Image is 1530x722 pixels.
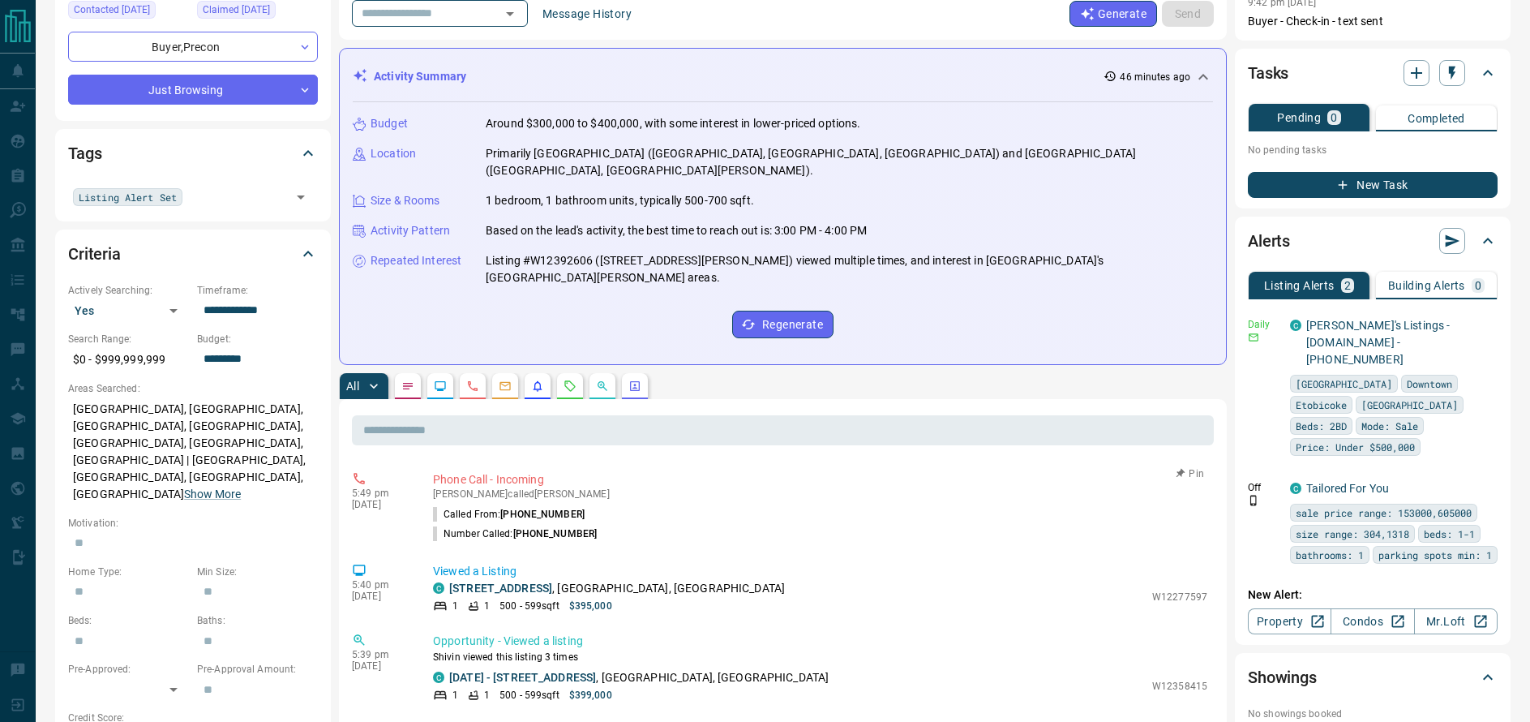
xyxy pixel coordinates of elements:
p: 1 [452,688,458,703]
p: [DATE] [352,660,409,672]
svg: Agent Actions [628,380,641,393]
p: New Alert: [1248,587,1498,604]
div: condos.ca [433,582,444,594]
p: Actively Searching: [68,283,189,298]
p: $395,000 [569,599,612,613]
span: beds: 1-1 [1424,526,1475,542]
span: Listing Alert Set [79,189,177,205]
p: Home Type: [68,565,189,579]
p: Daily [1248,317,1280,332]
p: Budget [371,115,408,132]
p: Listing #W12392606 ([STREET_ADDRESS][PERSON_NAME]) viewed multiple times, and interest in [GEOGRA... [486,252,1213,286]
span: parking spots min: 1 [1378,547,1492,563]
p: Viewed a Listing [433,563,1207,580]
p: W12358415 [1152,679,1207,694]
span: Beds: 2BD [1296,418,1347,434]
h2: Alerts [1248,228,1290,254]
p: 1 [484,688,490,703]
p: All [346,380,359,392]
button: Message History [533,1,641,27]
p: 500 - 599 sqft [499,688,559,703]
p: Building Alerts [1388,280,1465,291]
span: Claimed [DATE] [203,2,270,18]
svg: Opportunities [596,380,609,393]
p: , [GEOGRAPHIC_DATA], [GEOGRAPHIC_DATA] [449,580,785,597]
div: Alerts [1248,221,1498,260]
p: Pending [1277,112,1321,123]
p: Around $300,000 to $400,000, with some interest in lower-priced options. [486,115,860,132]
p: No pending tasks [1248,138,1498,162]
p: 2 [1344,280,1351,291]
p: Baths: [197,613,318,628]
button: Open [289,186,312,208]
p: 46 minutes ago [1120,70,1190,84]
p: Off [1248,480,1280,495]
span: [GEOGRAPHIC_DATA] [1296,376,1392,392]
span: [PHONE_NUMBER] [513,528,598,539]
p: Activity Summary [374,68,466,85]
svg: Requests [564,380,576,393]
div: Showings [1248,658,1498,697]
button: Show More [184,486,241,503]
button: Regenerate [732,311,834,338]
span: sale price range: 153000,605000 [1296,505,1472,521]
h2: Showings [1248,664,1317,690]
p: $399,000 [569,688,612,703]
span: bathrooms: 1 [1296,547,1364,563]
div: condos.ca [1290,483,1301,494]
div: Tasks [1248,54,1498,92]
p: Size & Rooms [371,192,440,209]
span: [PHONE_NUMBER] [500,509,585,520]
button: Open [499,2,521,25]
p: Motivation: [68,516,318,531]
p: [DATE] [352,499,409,510]
p: Number Called: [433,526,597,541]
p: 500 - 599 sqft [499,599,559,613]
p: Areas Searched: [68,381,318,396]
p: Opportunity - Viewed a listing [433,633,1207,650]
span: Downtown [1407,376,1452,392]
div: Yes [68,298,189,324]
button: New Task [1248,172,1498,198]
div: Criteria [68,234,318,273]
p: Search Range: [68,332,189,346]
a: [STREET_ADDRESS] [449,582,552,595]
p: Budget: [197,332,318,346]
div: Buyer , Precon [68,32,318,62]
div: Thu Sep 04 2025 [68,1,189,24]
svg: Lead Browsing Activity [434,380,447,393]
div: Just Browsing [68,75,318,105]
button: Generate [1069,1,1157,27]
svg: Email [1248,332,1259,343]
p: Location [371,145,416,162]
a: Condos [1331,608,1414,634]
p: 0 [1475,280,1481,291]
p: W12277597 [1152,590,1207,604]
p: 5:40 pm [352,579,409,591]
p: Based on the lead's activity, the best time to reach out is: 3:00 PM - 4:00 PM [486,222,867,239]
p: Buyer - Check-in - text sent [1248,13,1498,30]
svg: Calls [466,380,479,393]
h2: Tasks [1248,60,1288,86]
p: Completed [1408,113,1465,124]
p: Timeframe: [197,283,318,298]
p: Listing Alerts [1264,280,1335,291]
a: Mr.Loft [1414,608,1498,634]
p: , [GEOGRAPHIC_DATA], [GEOGRAPHIC_DATA] [449,669,829,686]
span: Mode: Sale [1361,418,1418,434]
h2: Criteria [68,241,121,267]
svg: Notes [401,380,414,393]
a: [DATE] - [STREET_ADDRESS] [449,671,596,684]
p: [DATE] [352,591,409,602]
p: Pre-Approved: [68,662,189,677]
p: $0 - $999,999,999 [68,346,189,373]
p: Activity Pattern [371,222,450,239]
span: Etobicoke [1296,397,1347,413]
p: 5:49 pm [352,488,409,499]
p: [PERSON_NAME] called [PERSON_NAME] [433,488,1207,500]
p: Primarily [GEOGRAPHIC_DATA] ([GEOGRAPHIC_DATA], [GEOGRAPHIC_DATA], [GEOGRAPHIC_DATA]) and [GEOGRA... [486,145,1213,179]
p: Called From: [433,507,585,522]
p: Beds: [68,613,189,628]
h2: Tags [68,140,101,166]
p: No showings booked [1248,707,1498,721]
